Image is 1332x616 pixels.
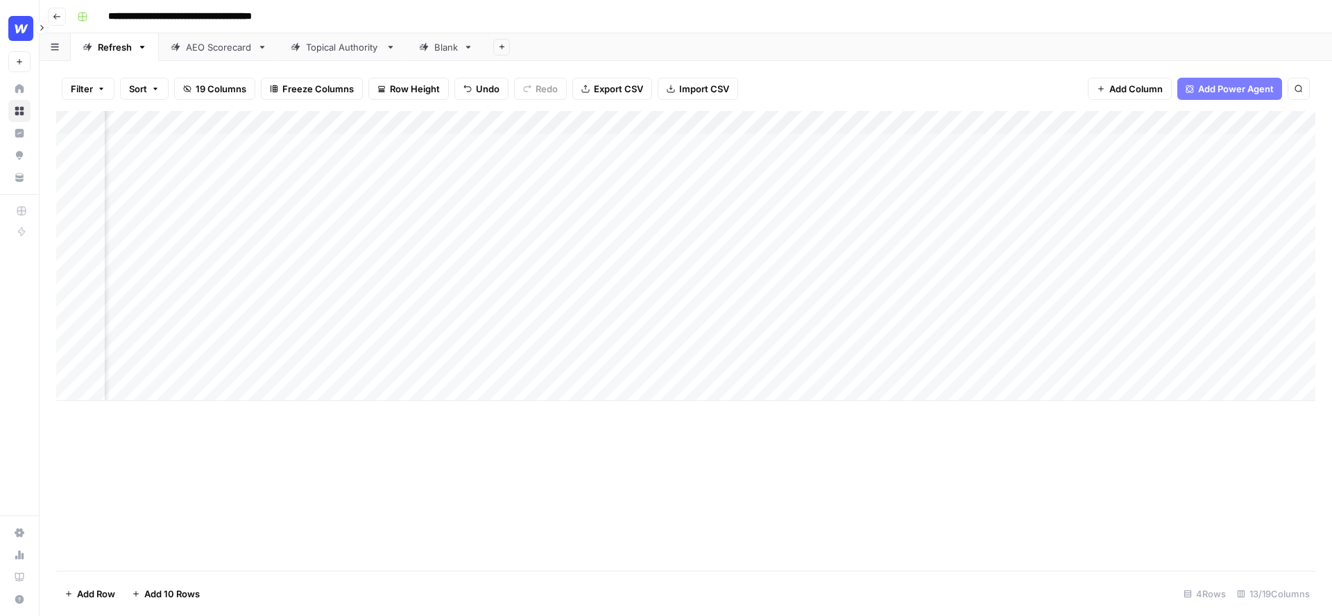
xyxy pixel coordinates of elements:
button: 19 Columns [174,78,255,100]
button: Add Column [1088,78,1172,100]
a: Opportunities [8,144,31,166]
div: AEO Scorecard [186,40,252,54]
span: Add 10 Rows [144,587,200,601]
button: Workspace: Webflow [8,11,31,46]
button: Row Height [368,78,449,100]
button: Export CSV [572,78,652,100]
button: Filter [62,78,114,100]
a: Usage [8,544,31,566]
button: Sort [120,78,169,100]
img: Webflow Logo [8,16,33,41]
span: Add Row [77,587,115,601]
span: Add Power Agent [1198,82,1274,96]
span: Redo [536,82,558,96]
span: Import CSV [679,82,729,96]
div: Blank [434,40,458,54]
span: Row Height [390,82,440,96]
button: Import CSV [658,78,738,100]
span: Freeze Columns [282,82,354,96]
button: Freeze Columns [261,78,363,100]
button: Add Power Agent [1177,78,1282,100]
span: Export CSV [594,82,643,96]
a: Learning Hub [8,566,31,588]
div: 13/19 Columns [1231,583,1315,605]
button: Undo [454,78,509,100]
button: Add 10 Rows [123,583,208,605]
span: Sort [129,82,147,96]
span: Add Column [1109,82,1163,96]
a: Blank [407,33,485,61]
span: 19 Columns [196,82,246,96]
div: Refresh [98,40,132,54]
button: Help + Support [8,588,31,610]
span: Filter [71,82,93,96]
a: Home [8,78,31,100]
button: Redo [514,78,567,100]
div: 4 Rows [1178,583,1231,605]
a: Refresh [71,33,159,61]
a: AEO Scorecard [159,33,279,61]
a: Insights [8,122,31,144]
a: Topical Authority [279,33,407,61]
button: Add Row [56,583,123,605]
a: Browse [8,100,31,122]
span: Undo [476,82,499,96]
div: Topical Authority [306,40,380,54]
a: Settings [8,522,31,544]
a: Your Data [8,166,31,189]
